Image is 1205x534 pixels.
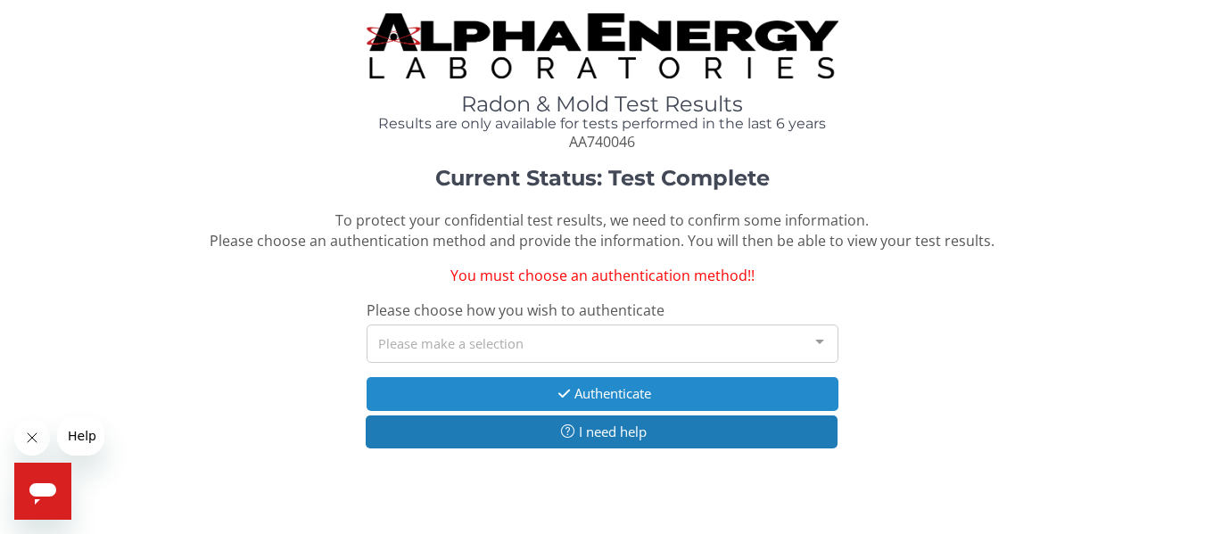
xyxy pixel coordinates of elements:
h4: Results are only available for tests performed in the last 6 years [367,116,838,132]
span: You must choose an authentication method!! [450,266,755,285]
iframe: Message from company [57,416,104,456]
button: Authenticate [367,377,838,410]
span: Please make a selection [378,333,524,353]
strong: Current Status: Test Complete [435,165,770,191]
img: TightCrop.jpg [367,13,838,78]
span: To protect your confidential test results, we need to confirm some information. Please choose an ... [210,210,995,251]
iframe: Close message [14,420,50,456]
button: I need help [366,415,837,448]
h1: Radon & Mold Test Results [367,93,838,116]
iframe: Button to launch messaging window [14,463,71,520]
span: Please choose how you wish to authenticate [367,300,664,320]
span: AA740046 [569,132,635,152]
